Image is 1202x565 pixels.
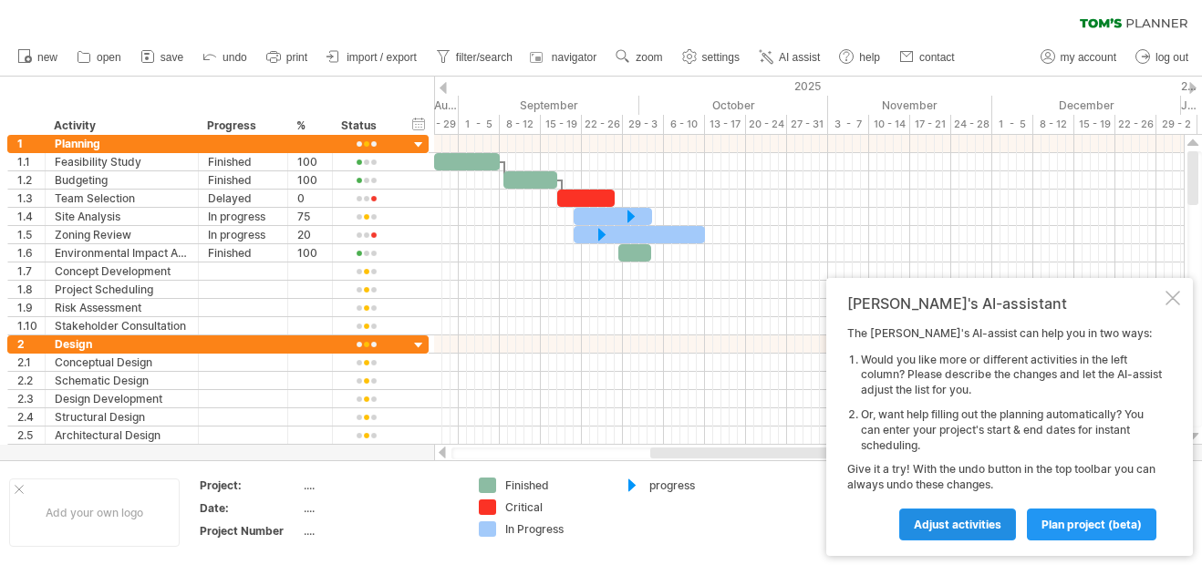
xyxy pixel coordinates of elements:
[208,171,278,189] div: Finished
[17,408,45,426] div: 2.4
[992,96,1181,115] div: December 2025
[17,390,45,407] div: 2.3
[17,171,45,189] div: 1.2
[505,521,605,537] div: In Progress
[17,226,45,243] div: 1.5
[55,262,189,280] div: Concept Development
[17,299,45,316] div: 1.9
[861,353,1162,398] li: Would you like more or different activities in the left column? Please describe the changes and l...
[17,354,45,371] div: 2.1
[746,115,787,134] div: 20 - 24
[223,51,247,64] span: undo
[55,354,189,371] div: Conceptual Design
[910,115,951,134] div: 17 - 21
[200,500,300,516] div: Date:
[1074,115,1115,134] div: 15 - 19
[262,46,313,69] a: print
[17,190,45,207] div: 1.3
[17,281,45,298] div: 1.8
[55,135,189,152] div: Planning
[55,190,189,207] div: Team Selection
[664,115,705,134] div: 6 - 10
[17,135,45,152] div: 1
[297,208,323,225] div: 75
[623,115,664,134] div: 29 - 3
[198,46,253,69] a: undo
[859,51,880,64] span: help
[55,390,189,407] div: Design Development
[705,115,746,134] div: 13 - 17
[1155,51,1188,64] span: log out
[341,117,389,135] div: Status
[297,244,323,262] div: 100
[55,408,189,426] div: Structural Design
[297,190,323,207] div: 0
[787,115,828,134] div: 27 - 31
[304,523,457,539] div: ....
[200,478,300,493] div: Project:
[505,478,605,493] div: Finished
[1115,115,1156,134] div: 22 - 26
[895,46,960,69] a: contact
[1041,518,1142,531] span: plan project (beta)
[55,281,189,298] div: Project Scheduling
[17,335,45,353] div: 2
[582,115,623,134] div: 22 - 26
[55,335,189,353] div: Design
[828,96,992,115] div: November 2025
[611,46,668,69] a: zoom
[754,46,825,69] a: AI assist
[1027,508,1156,540] a: plan project (beta)
[161,51,183,64] span: save
[919,51,955,64] span: contact
[208,208,278,225] div: In progress
[304,478,457,493] div: ....
[97,51,121,64] span: open
[418,115,459,134] div: 25 - 29
[55,317,189,334] div: Stakeholder Consultation
[847,294,1162,313] div: [PERSON_NAME]'s AI-assistant
[869,115,910,134] div: 10 - 14
[1033,115,1074,134] div: 8 - 12
[208,190,278,207] div: Delayed
[17,153,45,170] div: 1.1
[17,426,45,444] div: 2.5
[208,153,278,170] div: Finished
[17,372,45,389] div: 2.2
[456,51,513,64] span: filter/search
[459,96,639,115] div: September 2025
[9,478,180,547] div: Add your own logo
[55,153,189,170] div: Feasibility Study
[649,478,749,493] div: progress
[914,518,1001,531] span: Adjust activities
[992,115,1033,134] div: 1 - 5
[37,51,57,64] span: new
[847,326,1162,539] div: The [PERSON_NAME]'s AI-assist can help you in two ways: Give it a try! With the undo button in th...
[208,226,278,243] div: In progress
[1061,51,1116,64] span: my account
[828,115,869,134] div: 3 - 7
[55,171,189,189] div: Budgeting
[899,508,1016,540] a: Adjust activities
[779,51,820,64] span: AI assist
[297,153,323,170] div: 100
[500,115,541,134] div: 8 - 12
[72,46,127,69] a: open
[17,317,45,334] div: 1.10
[459,115,500,134] div: 1 - 5
[296,117,322,135] div: %
[639,96,828,115] div: October 2025
[322,46,422,69] a: import / export
[55,299,189,316] div: Risk Assessment
[431,46,518,69] a: filter/search
[200,523,300,539] div: Project Number
[505,499,605,515] div: Critical
[304,500,457,516] div: ....
[286,51,307,64] span: print
[208,244,278,262] div: Finished
[13,46,63,69] a: new
[55,244,189,262] div: Environmental Impact Assessment
[1131,46,1194,69] a: log out
[636,51,662,64] span: zoom
[527,46,602,69] a: navigator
